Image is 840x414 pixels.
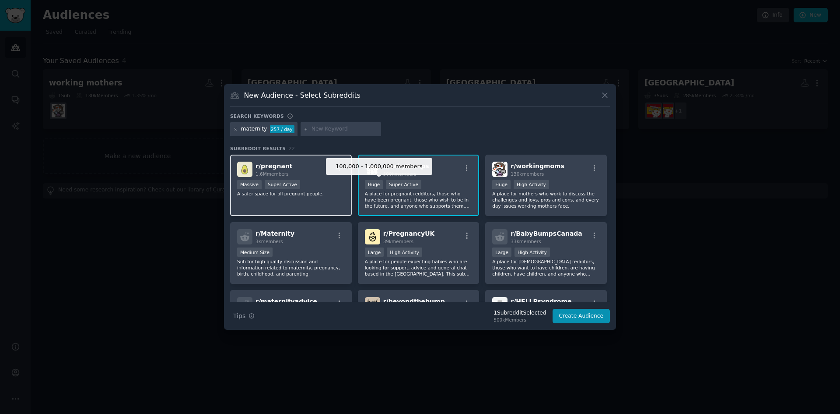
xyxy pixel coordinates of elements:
[365,258,472,277] p: A place for people expecting babies who are looking for support, advice and general chat based in...
[386,180,421,189] div: Super Active
[289,146,295,151] span: 22
[492,191,600,209] p: A place for mothers who work to discuss the challenges and joys, pros and cons, and every day iss...
[230,113,284,119] h3: Search keywords
[255,163,293,170] span: r/ pregnant
[365,229,380,244] img: PregnancyUK
[237,162,252,177] img: pregnant
[244,91,360,100] h3: New Audience - Select Subreddits
[383,163,429,170] span: r/ BabyBumps
[492,248,511,257] div: Large
[255,298,317,305] span: r/ maternityadvice
[365,248,384,257] div: Large
[255,230,294,237] span: r/ Maternity
[492,297,507,312] img: HELLPsyndrome
[511,239,541,244] span: 33k members
[383,230,435,237] span: r/ PregnancyUK
[383,171,416,177] span: 500k members
[553,309,610,324] button: Create Audience
[492,180,511,189] div: Huge
[514,180,549,189] div: High Activity
[255,171,289,177] span: 1.6M members
[492,162,507,177] img: workingmoms
[237,248,273,257] div: Medium Size
[514,248,550,257] div: High Activity
[383,298,445,305] span: r/ beyondthebump
[493,317,546,323] div: 500k Members
[511,298,571,305] span: r/ HELLPsyndrome
[237,191,345,197] p: A safer space for all pregnant people.
[270,125,294,133] div: 257 / day
[233,311,245,321] span: Tips
[365,297,380,312] img: beyondthebump
[365,191,472,209] p: A place for pregnant redditors, those who have been pregnant, those who wish to be in the future,...
[237,180,262,189] div: Massive
[511,171,544,177] span: 130k members
[230,145,286,152] span: Subreddit Results
[230,308,258,324] button: Tips
[493,309,546,317] div: 1 Subreddit Selected
[365,162,380,177] img: BabyBumps
[311,125,378,133] input: New Keyword
[265,180,300,189] div: Super Active
[241,125,267,133] div: maternity
[492,258,600,277] p: A place for [DEMOGRAPHIC_DATA] redditors, those who want to have children, are having children, h...
[387,248,422,257] div: High Activity
[237,258,345,277] p: Sub for high quality discussion and information related to maternity, pregnancy, birth, childhood...
[511,163,564,170] span: r/ workingmoms
[511,230,582,237] span: r/ BabyBumpsCanada
[365,180,383,189] div: Huge
[255,239,283,244] span: 3k members
[383,239,413,244] span: 39k members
